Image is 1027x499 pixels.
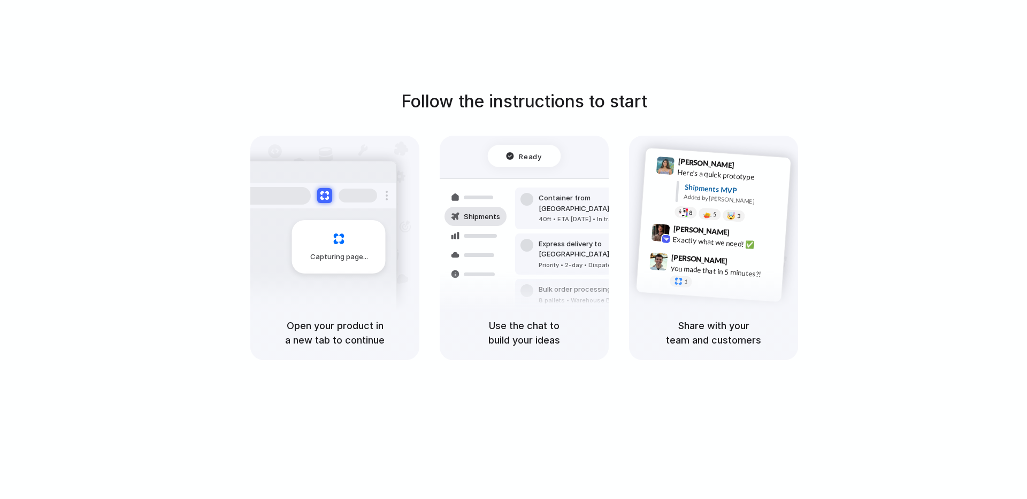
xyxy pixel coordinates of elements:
[539,239,654,260] div: Express delivery to [GEOGRAPHIC_DATA]
[539,296,638,305] div: 8 pallets • Warehouse B • Packed
[464,212,500,222] span: Shipments
[713,212,717,217] span: 5
[678,155,734,171] span: [PERSON_NAME]
[539,261,654,270] div: Priority • 2-day • Dispatched
[684,279,688,285] span: 1
[677,167,784,185] div: Here's a quick prototype
[310,252,370,262] span: Capturing page
[684,182,783,199] div: Shipments MVP
[539,284,638,295] div: Bulk order processing
[401,89,647,114] h1: Follow the instructions to start
[689,210,693,216] span: 8
[539,193,654,214] div: Container from [GEOGRAPHIC_DATA]
[453,318,596,347] h5: Use the chat to build your ideas
[737,213,741,219] span: 3
[672,234,779,252] div: Exactly what we need! ✅
[263,318,407,347] h5: Open your product in a new tab to continue
[539,215,654,224] div: 40ft • ETA [DATE] • In transit
[738,161,760,174] span: 9:41 AM
[670,263,777,281] div: you made that in 5 minutes?!
[671,252,728,267] span: [PERSON_NAME]
[733,228,755,241] span: 9:42 AM
[684,192,782,208] div: Added by [PERSON_NAME]
[642,318,785,347] h5: Share with your team and customers
[731,256,753,269] span: 9:47 AM
[519,151,542,161] span: Ready
[727,212,736,220] div: 🤯
[673,223,730,238] span: [PERSON_NAME]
